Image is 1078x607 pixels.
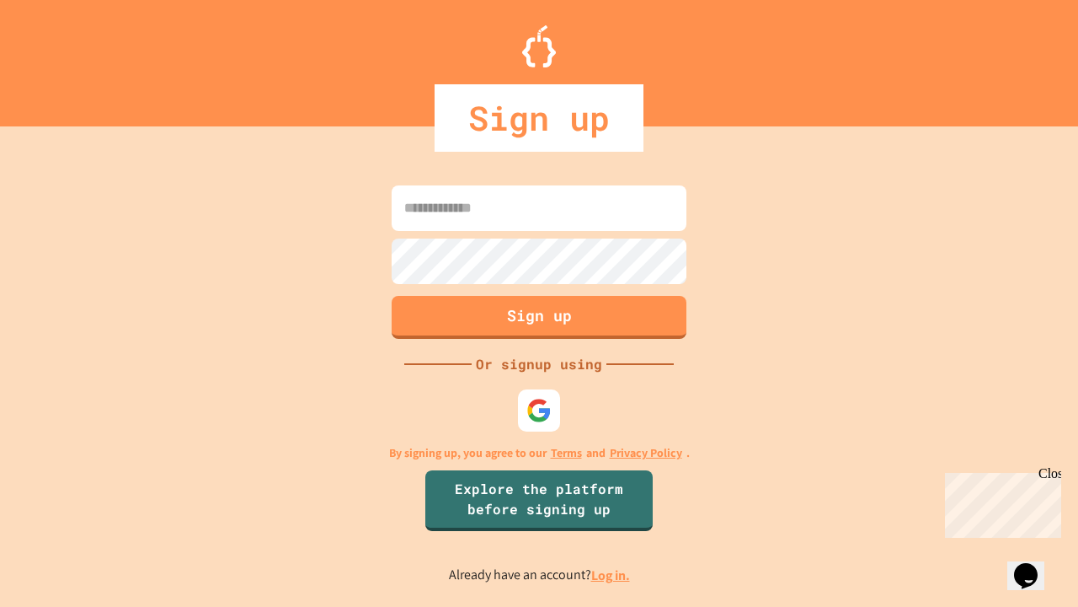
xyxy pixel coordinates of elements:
[522,25,556,67] img: Logo.svg
[472,354,606,374] div: Or signup using
[610,444,682,462] a: Privacy Policy
[7,7,116,107] div: Chat with us now!Close
[425,470,653,531] a: Explore the platform before signing up
[392,296,686,339] button: Sign up
[435,84,643,152] div: Sign up
[449,565,630,586] p: Already have an account?
[938,466,1061,538] iframe: chat widget
[591,567,630,584] a: Log in.
[526,398,552,423] img: google-icon.svg
[389,444,690,462] p: By signing up, you agree to our and .
[1007,540,1061,590] iframe: chat widget
[551,444,582,462] a: Terms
